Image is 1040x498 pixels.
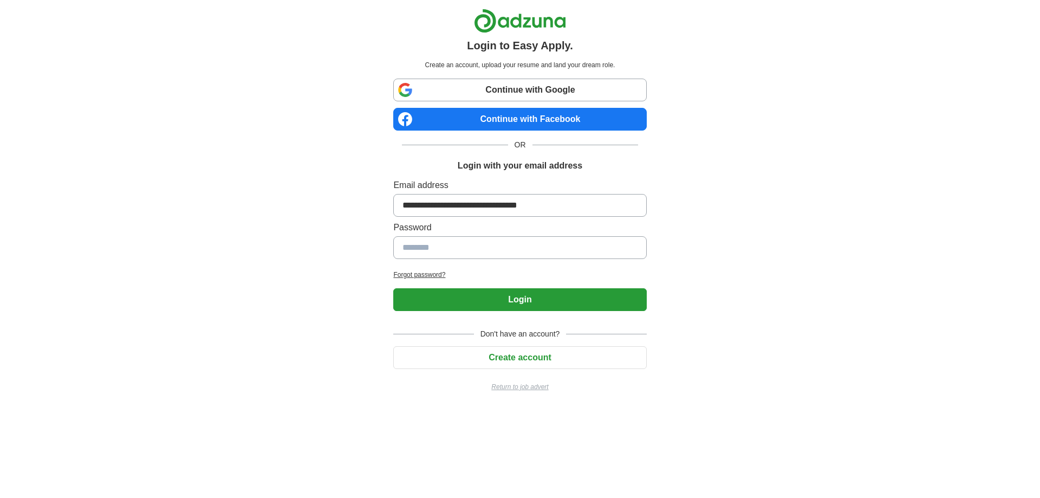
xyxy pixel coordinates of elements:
label: Email address [393,179,646,192]
a: Create account [393,353,646,362]
a: Forgot password? [393,270,646,280]
span: Don't have an account? [474,328,567,340]
a: Return to job advert [393,382,646,392]
span: OR [508,139,532,151]
img: Adzuna logo [474,9,566,33]
a: Continue with Facebook [393,108,646,131]
p: Create an account, upload your resume and land your dream role. [395,60,644,70]
h1: Login to Easy Apply. [467,37,573,54]
button: Login [393,288,646,311]
a: Continue with Google [393,79,646,101]
h1: Login with your email address [458,159,582,172]
button: Create account [393,346,646,369]
label: Password [393,221,646,234]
